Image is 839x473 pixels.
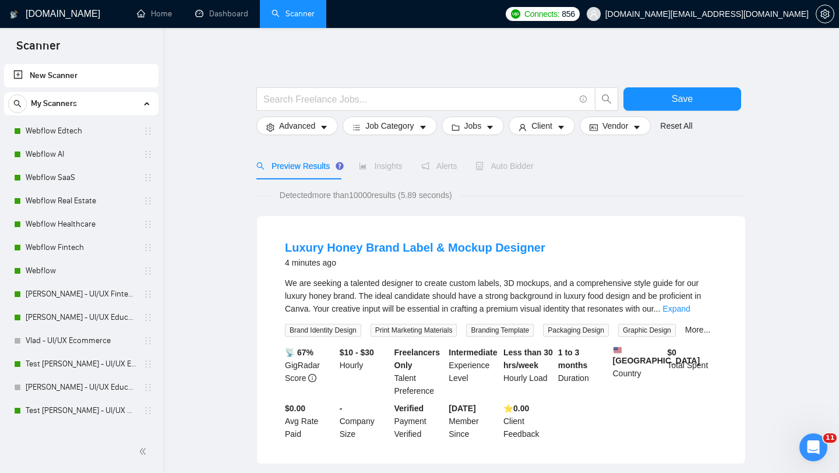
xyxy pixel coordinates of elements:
b: 1 to 3 months [558,348,588,370]
span: search [256,162,265,170]
a: Test [PERSON_NAME] - UI/UX Real Estate [26,399,136,422]
span: caret-down [486,123,494,132]
button: search [8,94,27,113]
button: userClientcaret-down [509,117,575,135]
a: Webflow Edtech [26,119,136,143]
a: dashboardDashboard [195,9,248,19]
span: double-left [139,446,150,457]
a: homeHome [137,9,172,19]
button: search [595,87,618,111]
span: Scanner [7,37,69,62]
a: Webflow SaaS [26,166,136,189]
a: [PERSON_NAME] - UI/UX Education [26,376,136,399]
a: Webflow Fintech [26,236,136,259]
span: holder [143,359,153,369]
img: upwork-logo.png [511,9,520,19]
span: search [595,94,618,104]
a: Luxury Honey Brand Label & Mockup Designer [285,241,545,254]
img: logo [10,5,18,24]
a: New Scanner [13,64,149,87]
span: user [519,123,527,132]
span: info-circle [308,374,316,382]
span: Print Marketing Materials [371,324,457,337]
button: setting [816,5,834,23]
span: We are seeking a talented designer to create custom labels, 3D mockups, and a comprehensive style... [285,278,701,313]
input: Search Freelance Jobs... [263,92,574,107]
a: Reset All [660,119,692,132]
span: folder [452,123,460,132]
span: area-chart [359,162,367,170]
span: Alerts [421,161,457,171]
div: We are seeking a talented designer to create custom labels, 3D mockups, and a comprehensive style... [285,277,717,315]
b: 📡 67% [285,348,313,357]
span: info-circle [580,96,587,103]
a: Webflow Real Estate [26,189,136,213]
span: Jobs [464,119,482,132]
div: Avg Rate Paid [283,402,337,440]
b: ⭐️ 0.00 [503,404,529,413]
div: Total Spent [665,346,720,397]
span: search [9,100,26,108]
span: notification [421,162,429,170]
span: Save [672,91,693,106]
a: Vlad - UI/UX Ecommerce [26,329,136,352]
span: holder [143,429,153,439]
span: holder [143,406,153,415]
a: Test [PERSON_NAME] - UI/UX Education [26,352,136,376]
span: Preview Results [256,161,340,171]
span: Advanced [279,119,315,132]
span: caret-down [419,123,427,132]
b: Intermediate [449,348,497,357]
a: setting [816,9,834,19]
span: caret-down [320,123,328,132]
div: Payment Verified [392,402,447,440]
span: holder [143,173,153,182]
span: Packaging Design [543,324,609,337]
b: Freelancers Only [394,348,440,370]
span: holder [143,243,153,252]
a: More... [685,325,711,334]
div: Hourly Load [501,346,556,397]
span: idcard [590,123,598,132]
div: Experience Level [446,346,501,397]
b: Verified [394,404,424,413]
div: Tooltip anchor [334,161,345,171]
b: - [340,404,343,413]
span: Connects: [524,8,559,20]
span: Client [531,119,552,132]
div: Duration [556,346,611,397]
span: holder [143,126,153,136]
button: settingAdvancedcaret-down [256,117,338,135]
span: bars [352,123,361,132]
span: My Scanners [31,92,77,115]
div: Hourly [337,346,392,397]
img: 🇺🇸 [614,346,622,354]
span: robot [475,162,484,170]
a: [PERSON_NAME] - UI/UX Education [26,306,136,329]
span: Graphic Design [618,324,676,337]
div: Country [611,346,665,397]
span: holder [143,196,153,206]
span: Insights [359,161,402,171]
a: Webflow AI [26,143,136,166]
span: holder [143,313,153,322]
span: holder [143,290,153,299]
a: searchScanner [272,9,315,19]
button: folderJobscaret-down [442,117,505,135]
span: Vendor [602,119,628,132]
div: Talent Preference [392,346,447,397]
a: Webflow Healthcare [26,213,136,236]
button: Save [623,87,741,111]
button: idcardVendorcaret-down [580,117,651,135]
iframe: Intercom live chat [799,433,827,461]
b: $ 0 [667,348,676,357]
span: Auto Bidder [475,161,533,171]
span: Job Category [365,119,414,132]
div: 4 minutes ago [285,256,545,270]
span: holder [143,220,153,229]
a: Webflow [26,259,136,283]
div: Company Size [337,402,392,440]
span: holder [143,150,153,159]
li: New Scanner [4,64,158,87]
